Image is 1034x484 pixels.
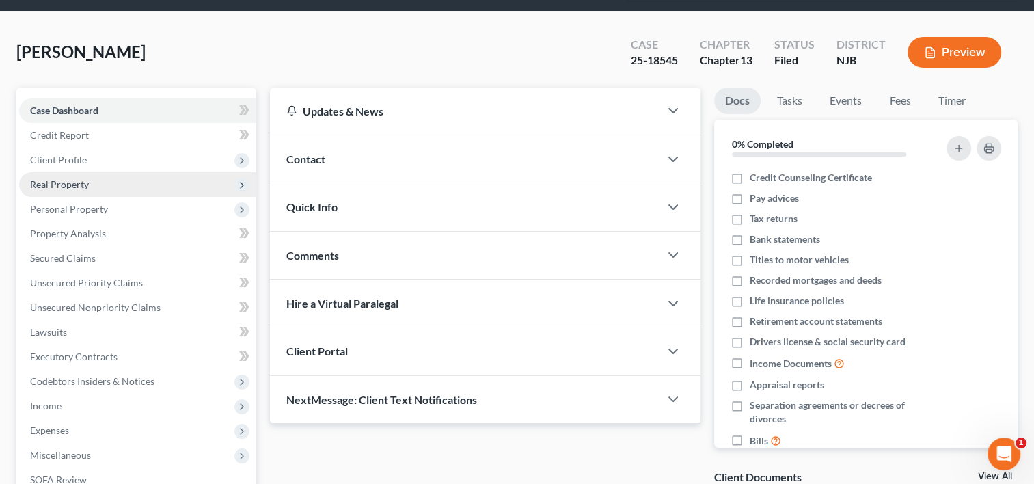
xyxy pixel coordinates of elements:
[286,152,325,165] span: Contact
[750,212,798,226] span: Tax returns
[19,123,256,148] a: Credit Report
[927,88,977,114] a: Timer
[836,53,886,68] div: NJB
[286,393,477,406] span: NextMessage: Client Text Notifications
[19,246,256,271] a: Secured Claims
[30,425,69,436] span: Expenses
[30,228,106,239] span: Property Analysis
[750,399,930,426] span: Separation agreements or decrees of divorces
[30,301,161,313] span: Unsecured Nonpriority Claims
[750,273,882,287] span: Recorded mortgages and deeds
[1016,438,1026,448] span: 1
[700,37,752,53] div: Chapter
[631,53,678,68] div: 25-18545
[750,378,824,392] span: Appraisal reports
[19,345,256,369] a: Executory Contracts
[286,104,643,118] div: Updates & News
[19,295,256,320] a: Unsecured Nonpriority Claims
[30,178,89,190] span: Real Property
[714,470,802,484] div: Client Documents
[30,129,89,141] span: Credit Report
[286,200,338,213] span: Quick Info
[750,253,849,267] span: Titles to motor vehicles
[19,98,256,123] a: Case Dashboard
[30,375,154,387] span: Codebtors Insiders & Notices
[30,203,108,215] span: Personal Property
[286,345,348,358] span: Client Portal
[631,37,678,53] div: Case
[19,320,256,345] a: Lawsuits
[878,88,922,114] a: Fees
[30,351,118,362] span: Executory Contracts
[286,297,398,310] span: Hire a Virtual Paralegal
[30,277,143,288] span: Unsecured Priority Claims
[750,294,844,308] span: Life insurance policies
[766,88,813,114] a: Tasks
[750,171,872,185] span: Credit Counseling Certificate
[750,335,906,349] span: Drivers license & social security card
[30,449,91,461] span: Miscellaneous
[750,191,799,205] span: Pay advices
[30,154,87,165] span: Client Profile
[819,88,873,114] a: Events
[750,434,768,448] span: Bills
[978,472,1012,481] a: View All
[908,37,1001,68] button: Preview
[19,221,256,246] a: Property Analysis
[750,357,832,371] span: Income Documents
[774,53,815,68] div: Filed
[700,53,752,68] div: Chapter
[750,232,820,246] span: Bank statements
[16,42,146,62] span: [PERSON_NAME]
[30,105,98,116] span: Case Dashboard
[30,252,96,264] span: Secured Claims
[714,88,761,114] a: Docs
[30,400,62,412] span: Income
[836,37,886,53] div: District
[732,138,793,150] strong: 0% Completed
[988,438,1020,470] iframe: Intercom live chat
[19,271,256,295] a: Unsecured Priority Claims
[740,53,752,66] span: 13
[30,326,67,338] span: Lawsuits
[286,249,339,262] span: Comments
[750,314,882,328] span: Retirement account statements
[774,37,815,53] div: Status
